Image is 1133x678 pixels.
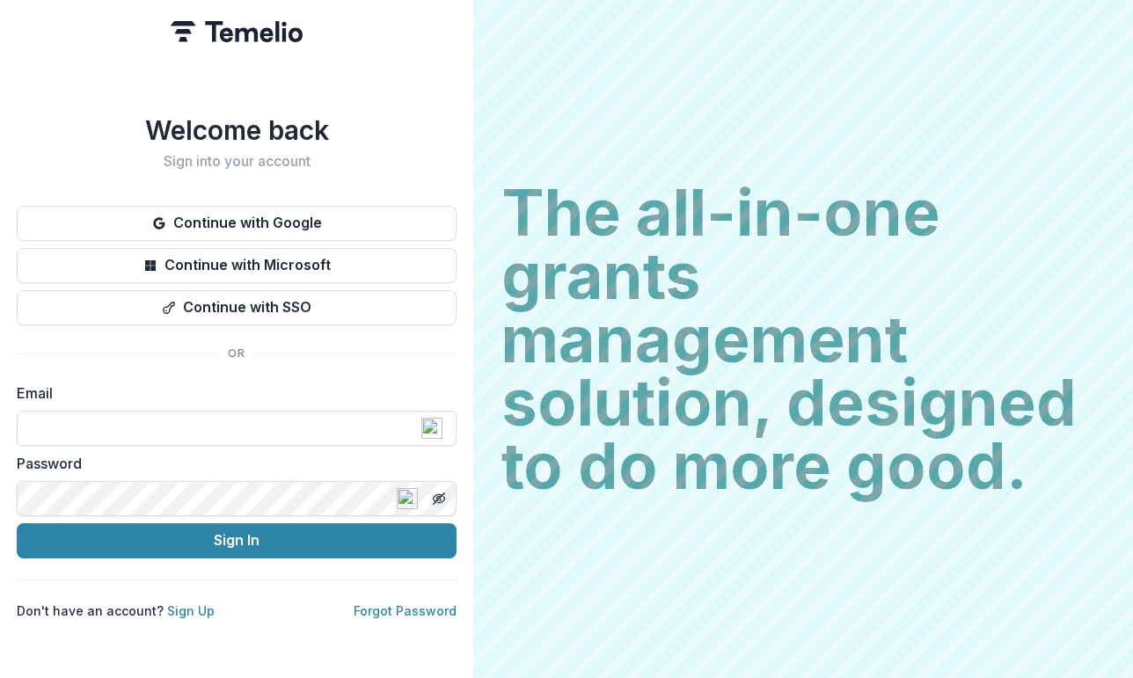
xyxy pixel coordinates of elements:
[17,523,457,558] button: Sign In
[17,383,446,404] label: Email
[17,601,215,620] p: Don't have an account?
[17,206,457,241] button: Continue with Google
[17,153,457,170] h2: Sign into your account
[171,21,303,42] img: Temelio
[354,603,457,618] a: Forgot Password
[17,248,457,283] button: Continue with Microsoft
[421,418,442,439] img: npw-badge-icon-locked.svg
[425,485,453,513] button: Toggle password visibility
[17,290,457,325] button: Continue with SSO
[17,453,446,474] label: Password
[167,603,215,618] a: Sign Up
[397,488,418,509] img: npw-badge-icon-locked.svg
[17,114,457,146] h1: Welcome back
